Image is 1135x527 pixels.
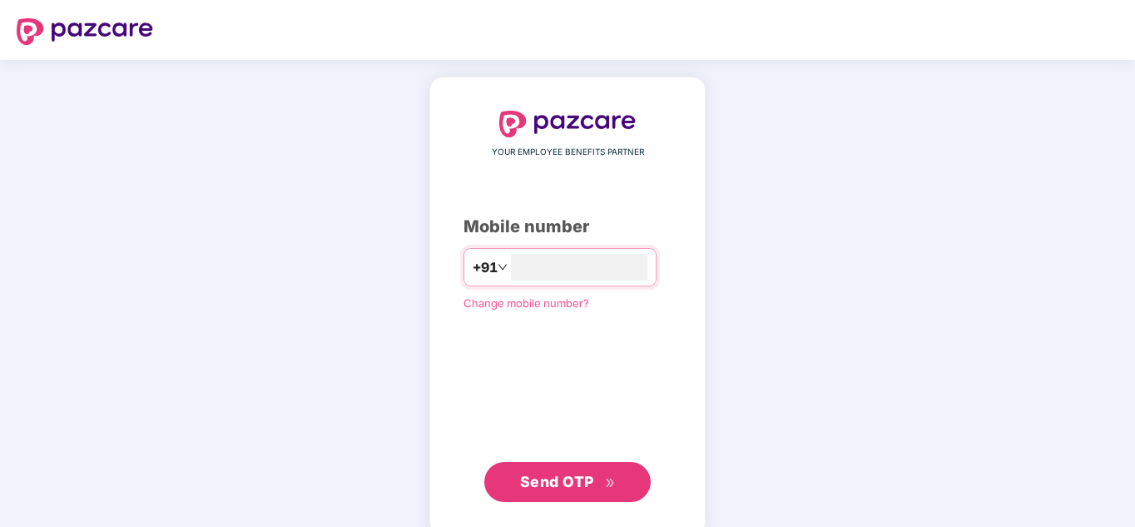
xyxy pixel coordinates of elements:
a: Change mobile number? [463,296,589,310]
span: YOUR EMPLOYEE BENEFITS PARTNER [492,146,644,159]
button: Send OTPdouble-right [484,462,651,502]
span: Send OTP [520,473,594,490]
img: logo [17,18,153,45]
div: Mobile number [463,214,672,240]
span: double-right [605,478,616,489]
img: logo [499,111,636,137]
span: down [498,262,508,272]
span: +91 [473,257,498,278]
